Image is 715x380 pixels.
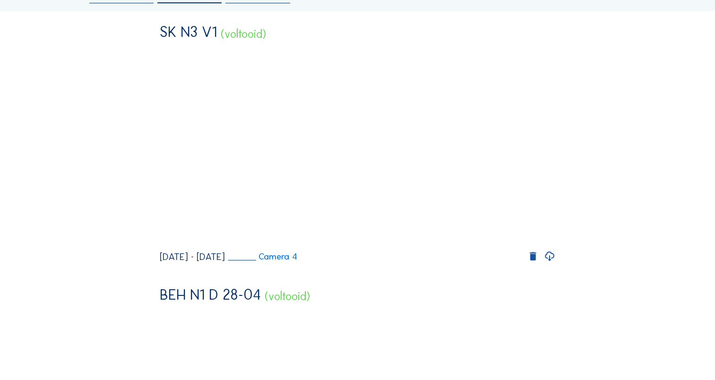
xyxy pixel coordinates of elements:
[160,287,261,302] div: BEH N1 D 28-04
[265,290,310,302] div: (voltooid)
[221,28,266,40] div: (voltooid)
[160,25,217,39] div: SK N3 V1
[228,252,297,261] a: Camera 4
[160,252,225,261] div: [DATE] - [DATE]
[160,46,555,244] video: Your browser does not support the video tag.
